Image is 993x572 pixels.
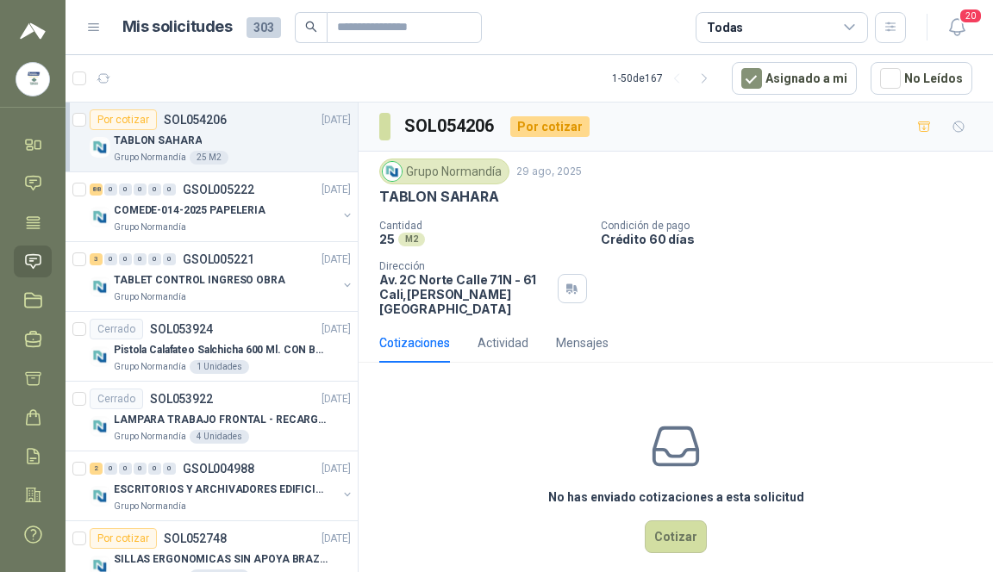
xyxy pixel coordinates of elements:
p: [DATE] [322,531,351,547]
p: Grupo Normandía [114,430,186,444]
button: 20 [941,12,972,43]
img: Logo peakr [20,21,46,41]
h3: SOL054206 [404,113,496,140]
p: 25 [379,232,395,246]
p: Grupo Normandía [114,500,186,513]
span: 303 [247,17,281,38]
p: Av. 2C Norte Calle 71N - 61 Cali , [PERSON_NAME][GEOGRAPHIC_DATA] [379,272,551,316]
div: 0 [104,253,117,265]
span: 20 [959,8,983,24]
div: 0 [148,183,161,196]
p: SOL053924 [150,323,213,335]
button: No Leídos [871,62,972,95]
a: Por cotizarSOL054206[DATE] Company LogoTABLON SAHARAGrupo Normandía25 M2 [66,103,358,172]
img: Company Logo [90,137,110,158]
p: Cantidad [379,220,587,232]
div: 88 [90,183,103,196]
p: Crédito 60 días [601,232,986,246]
div: 0 [119,253,132,265]
p: Grupo Normandía [114,151,186,165]
div: Cerrado [90,389,143,409]
p: 29 ago, 2025 [516,164,582,180]
button: Cotizar [645,520,707,553]
div: 0 [148,463,161,475]
p: [DATE] [322,112,351,128]
div: Cotizaciones [379,333,450,352]
p: [DATE] [322,391,351,407]
div: Por cotizar [90,528,157,549]
p: LAMPARA TRABAJO FRONTAL - RECARGABLE [114,412,328,428]
p: [DATE] [322,252,351,268]
div: 0 [119,183,132,196]
p: GSOL004988 [183,463,254,475]
div: Mensajes [556,333,609,352]
p: Dirección [379,260,551,272]
p: Pistola Calafateo Salchicha 600 Ml. CON BOQUILLA [114,342,328,358]
a: 88 0 0 0 0 0 GSOL005222[DATE] Company LogoCOMEDE-014-2025 PAPELERIAGrupo Normandía [90,179,354,234]
p: TABLON SAHARA [114,133,202,149]
div: 0 [163,183,176,196]
div: Por cotizar [90,109,157,130]
div: 0 [148,253,161,265]
p: TABLET CONTROL INGRESO OBRA [114,272,285,289]
img: Company Logo [90,416,110,437]
div: 0 [104,463,117,475]
div: 0 [104,183,117,196]
a: CerradoSOL053924[DATE] Company LogoPistola Calafateo Salchicha 600 Ml. CON BOQUILLAGrupo Normandí... [66,312,358,382]
p: [DATE] [322,182,351,198]
p: SOL054206 [164,114,227,126]
div: M2 [398,233,425,246]
p: SOL053922 [150,393,213,405]
div: 1 Unidades [190,360,249,374]
p: [DATE] [322,461,351,477]
div: 3 [90,253,103,265]
p: Condición de pago [601,220,986,232]
img: Company Logo [90,346,110,367]
h1: Mis solicitudes [122,15,233,40]
img: Company Logo [383,162,402,181]
p: Grupo Normandía [114,221,186,234]
p: [DATE] [322,321,351,338]
div: 1 - 50 de 167 [612,65,718,92]
img: Company Logo [90,486,110,507]
div: 0 [163,253,176,265]
div: Todas [707,18,743,37]
a: 2 0 0 0 0 0 GSOL004988[DATE] Company LogoESCRITORIOS Y ARCHIVADORES EDIFICIO EGrupo Normandía [90,458,354,513]
p: ESCRITORIOS Y ARCHIVADORES EDIFICIO E [114,482,328,498]
p: SOL052748 [164,532,227,544]
div: Grupo Normandía [379,159,509,184]
div: Cerrado [90,319,143,339]
p: Grupo Normandía [114,360,186,374]
a: 3 0 0 0 0 0 GSOL005221[DATE] Company LogoTABLET CONTROL INGRESO OBRAGrupo Normandía [90,249,354,304]
div: Por cotizar [510,116,590,137]
span: search [305,21,317,33]
div: 0 [134,463,147,475]
p: COMEDE-014-2025 PAPELERIA [114,202,265,219]
div: 0 [134,183,147,196]
img: Company Logo [16,63,49,96]
img: Company Logo [90,277,110,297]
button: Asignado a mi [732,62,857,95]
div: 0 [119,463,132,475]
div: 2 [90,463,103,475]
p: SILLAS ERGONOMICAS SIN APOYA BRAZOS [114,551,328,568]
div: 25 M2 [190,151,228,165]
div: 0 [163,463,176,475]
div: 4 Unidades [190,430,249,444]
div: Actividad [478,333,528,352]
h3: No has enviado cotizaciones a esta solicitud [548,488,804,507]
p: GSOL005222 [183,183,254,196]
div: 0 [134,253,147,265]
p: GSOL005221 [183,253,254,265]
p: Grupo Normandía [114,290,186,304]
p: TABLON SAHARA [379,188,499,206]
img: Company Logo [90,207,110,227]
a: CerradoSOL053922[DATE] Company LogoLAMPARA TRABAJO FRONTAL - RECARGABLEGrupo Normandía4 Unidades [66,382,358,451]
